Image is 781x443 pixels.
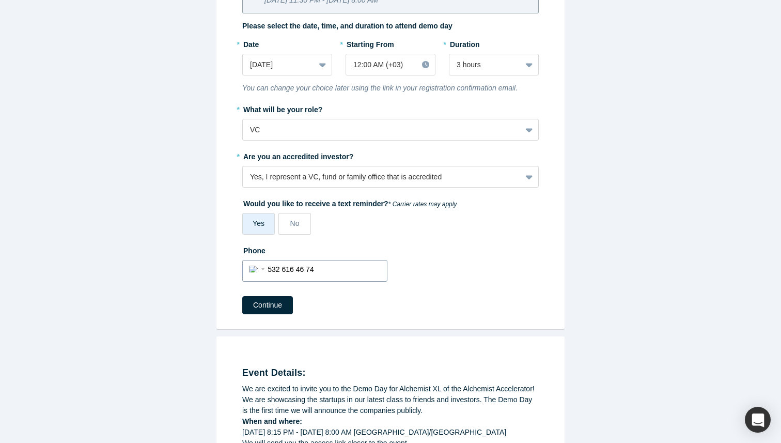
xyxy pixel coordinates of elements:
strong: Event Details: [242,368,306,378]
i: You can change your choice later using the link in your registration confirmation email. [242,84,518,92]
button: Continue [242,296,293,314]
div: We are excited to invite you to the Demo Day for Alchemist XL of the Alchemist Accelerator! [242,384,539,394]
div: We are showcasing the startups in our latest class to friends and investors. The Demo Day is the ... [242,394,539,416]
strong: When and where: [242,417,302,425]
em: * Carrier rates may apply [388,201,457,208]
label: What will be your role? [242,101,539,115]
label: Would you like to receive a text reminder? [242,195,539,209]
span: No [290,219,300,227]
label: Duration [449,36,539,50]
label: Are you an accredited investor? [242,148,539,162]
span: Yes [253,219,264,227]
label: Starting From [346,36,394,50]
label: Please select the date, time, and duration to attend demo day [242,21,452,32]
label: Date [242,36,332,50]
div: Yes, I represent a VC, fund or family office that is accredited [250,172,514,182]
div: [DATE] 8:15 PM - [DATE] 8:00 AM [GEOGRAPHIC_DATA]/[GEOGRAPHIC_DATA] [242,427,539,438]
label: Phone [242,242,539,256]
